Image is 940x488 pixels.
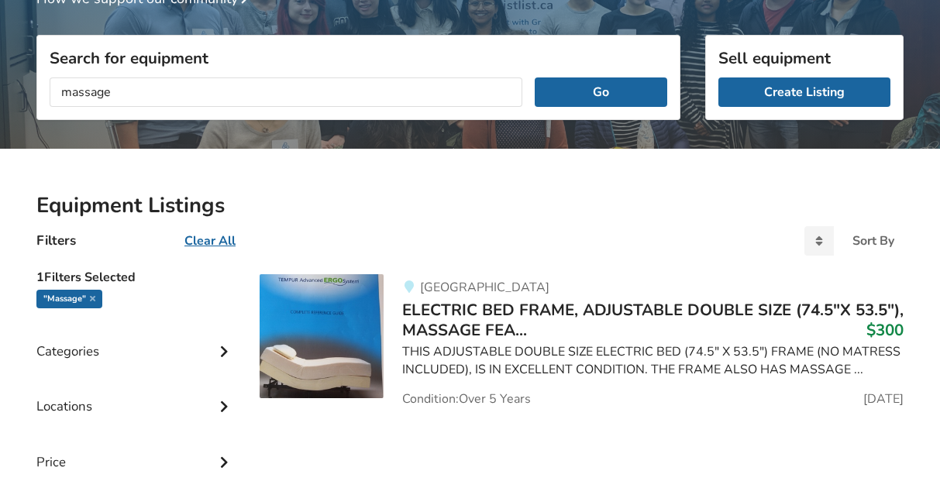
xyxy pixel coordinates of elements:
u: Clear All [184,232,236,249]
div: Categories [36,312,235,367]
button: Go [535,77,667,107]
div: Sort By [852,235,894,247]
a: bedroom equipment-electric bed frame, adjustable double size (74.5"x 53.5"), massage features & r... [260,274,904,406]
h2: Equipment Listings [36,192,904,219]
span: [GEOGRAPHIC_DATA] [420,279,549,296]
a: Create Listing [718,77,890,107]
h3: $300 [866,320,904,340]
input: I am looking for... [50,77,522,107]
span: Condition: Over 5 Years [402,393,531,405]
h5: 1 Filters Selected [36,262,235,290]
div: "massage" [36,290,102,308]
h3: Sell equipment [718,48,890,68]
div: Locations [36,367,235,422]
img: bedroom equipment-electric bed frame, adjustable double size (74.5"x 53.5"), massage features & r... [260,274,384,398]
span: [DATE] [863,393,904,405]
div: THIS ADJUSTABLE DOUBLE SIZE ELECTRIC BED (74.5" X 53.5") FRAME (NO MATRESS INCLUDED), IS IN EXCEL... [402,343,904,379]
div: Price [36,423,235,478]
h4: Filters [36,232,76,249]
h3: Search for equipment [50,48,667,68]
span: ELECTRIC BED FRAME, ADJUSTABLE DOUBLE SIZE (74.5"X 53.5"), MASSAGE FEA... [402,299,904,341]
